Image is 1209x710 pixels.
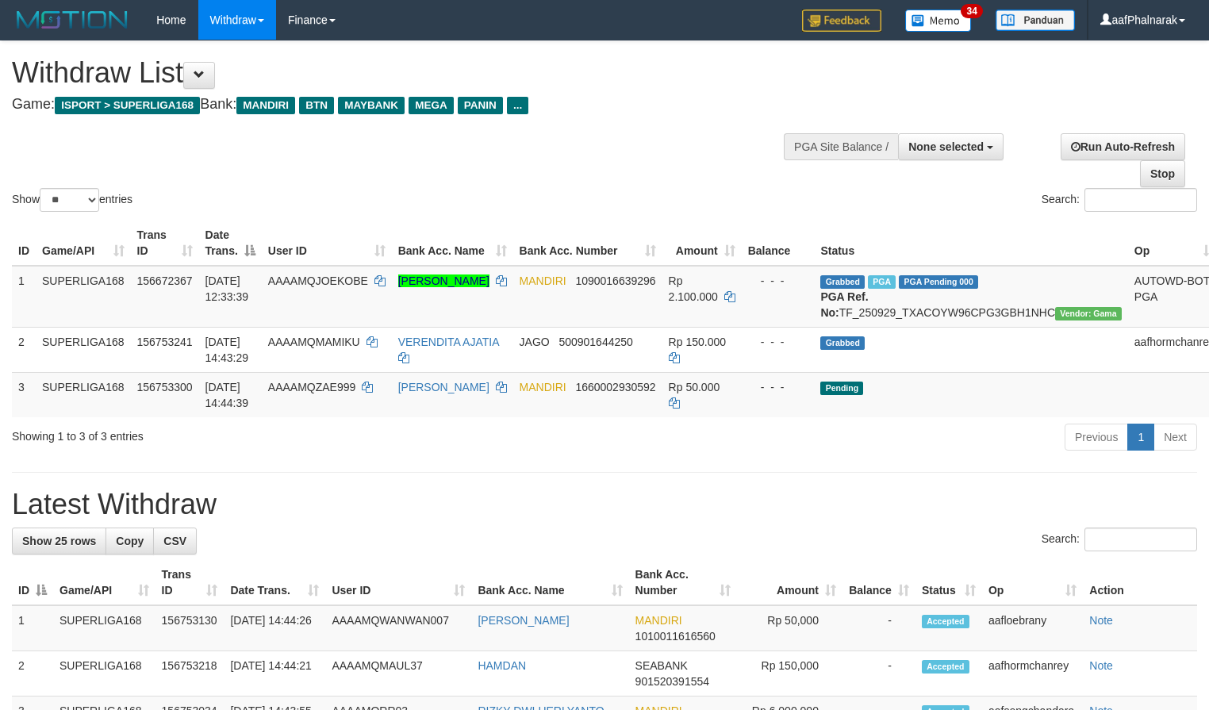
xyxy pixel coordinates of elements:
[1084,188,1197,212] input: Search:
[748,334,808,350] div: - - -
[1061,133,1185,160] a: Run Auto-Refresh
[820,290,868,319] b: PGA Ref. No:
[36,221,131,266] th: Game/API: activate to sort column ascending
[398,381,489,393] a: [PERSON_NAME]
[1055,307,1122,320] span: Vendor URL: https://trx31.1velocity.biz
[12,560,53,605] th: ID: activate to sort column descending
[131,221,199,266] th: Trans ID: activate to sort column ascending
[409,97,454,114] span: MEGA
[520,336,550,348] span: JAGO
[155,560,225,605] th: Trans ID: activate to sort column ascending
[338,97,405,114] span: MAYBANK
[507,97,528,114] span: ...
[996,10,1075,31] img: panduan.png
[12,97,790,113] h4: Game: Bank:
[137,274,193,287] span: 156672367
[155,651,225,697] td: 156753218
[662,221,742,266] th: Amount: activate to sort column ascending
[268,274,368,287] span: AAAAMQJOEKOBE
[635,614,682,627] span: MANDIRI
[392,221,513,266] th: Bank Acc. Name: activate to sort column ascending
[820,382,863,395] span: Pending
[478,659,526,672] a: HAMDAN
[575,381,655,393] span: Copy 1660002930592 to clipboard
[224,605,325,651] td: [DATE] 14:44:26
[915,560,982,605] th: Status: activate to sort column ascending
[635,659,688,672] span: SEABANK
[1084,528,1197,551] input: Search:
[784,133,898,160] div: PGA Site Balance /
[820,336,865,350] span: Grabbed
[12,8,132,32] img: MOTION_logo.png
[12,372,36,417] td: 3
[36,266,131,328] td: SUPERLIGA168
[236,97,295,114] span: MANDIRI
[155,605,225,651] td: 156753130
[12,57,790,89] h1: Withdraw List
[669,336,726,348] span: Rp 150.000
[748,379,808,395] div: - - -
[55,97,200,114] span: ISPORT > SUPERLIGA168
[53,651,155,697] td: SUPERLIGA168
[1089,614,1113,627] a: Note
[325,605,471,651] td: AAAAMQWANWAN007
[12,422,492,444] div: Showing 1 to 3 of 3 entries
[398,274,489,287] a: [PERSON_NAME]
[1083,560,1197,605] th: Action
[398,336,499,348] a: VERENDITA AJATIA
[205,274,249,303] span: [DATE] 12:33:39
[868,275,896,289] span: Marked by aafsengchandara
[899,275,978,289] span: PGA Pending
[737,651,842,697] td: Rp 150,000
[224,651,325,697] td: [DATE] 14:44:21
[1127,424,1154,451] a: 1
[53,605,155,651] td: SUPERLIGA168
[961,4,982,18] span: 34
[629,560,737,605] th: Bank Acc. Number: activate to sort column ascending
[1153,424,1197,451] a: Next
[36,372,131,417] td: SUPERLIGA168
[12,188,132,212] label: Show entries
[36,327,131,372] td: SUPERLIGA168
[153,528,197,555] a: CSV
[137,381,193,393] span: 156753300
[262,221,392,266] th: User ID: activate to sort column ascending
[1042,528,1197,551] label: Search:
[12,528,106,555] a: Show 25 rows
[12,221,36,266] th: ID
[842,560,915,605] th: Balance: activate to sort column ascending
[268,336,360,348] span: AAAAMQMAMIKU
[905,10,972,32] img: Button%20Memo.svg
[520,274,566,287] span: MANDIRI
[982,560,1083,605] th: Op: activate to sort column ascending
[737,560,842,605] th: Amount: activate to sort column ascending
[471,560,628,605] th: Bank Acc. Name: activate to sort column ascending
[908,140,984,153] span: None selected
[558,336,632,348] span: Copy 500901644250 to clipboard
[199,221,262,266] th: Date Trans.: activate to sort column descending
[1089,659,1113,672] a: Note
[982,651,1083,697] td: aafhormchanrey
[1065,424,1128,451] a: Previous
[842,651,915,697] td: -
[53,560,155,605] th: Game/API: activate to sort column ascending
[205,381,249,409] span: [DATE] 14:44:39
[325,651,471,697] td: AAAAMQMAUL37
[513,221,662,266] th: Bank Acc. Number: activate to sort column ascending
[635,675,709,688] span: Copy 901520391554 to clipboard
[163,535,186,547] span: CSV
[106,528,154,555] a: Copy
[635,630,716,643] span: Copy 1010011616560 to clipboard
[814,266,1127,328] td: TF_250929_TXACOYW96CPG3GBH1NHC
[742,221,815,266] th: Balance
[116,535,144,547] span: Copy
[224,560,325,605] th: Date Trans.: activate to sort column ascending
[669,381,720,393] span: Rp 50.000
[982,605,1083,651] td: aafloebrany
[12,266,36,328] td: 1
[820,275,865,289] span: Grabbed
[478,614,569,627] a: [PERSON_NAME]
[737,605,842,651] td: Rp 50,000
[12,489,1197,520] h1: Latest Withdraw
[1140,160,1185,187] a: Stop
